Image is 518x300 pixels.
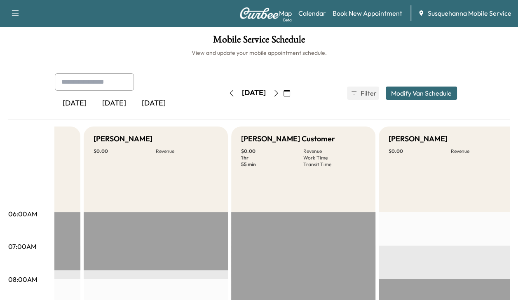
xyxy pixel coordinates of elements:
[8,35,510,49] h1: Mobile Service Schedule
[239,7,279,19] img: Curbee Logo
[156,148,218,155] p: Revenue
[8,241,36,251] p: 07:00AM
[241,148,303,155] p: $ 0.00
[94,148,156,155] p: $ 0.00
[303,155,366,161] p: Work Time
[428,8,511,18] span: Susquehanna Mobile Service
[347,87,379,100] button: Filter
[8,274,37,284] p: 08:00AM
[389,133,448,145] h5: [PERSON_NAME]
[283,17,292,23] div: Beta
[303,161,366,168] p: Transit Time
[94,94,134,113] div: [DATE]
[303,148,366,155] p: Revenue
[55,94,94,113] div: [DATE]
[242,88,266,98] div: [DATE]
[298,8,326,18] a: Calendar
[361,88,375,98] span: Filter
[333,8,402,18] a: Book New Appointment
[241,155,303,161] p: 1 hr
[451,148,513,155] p: Revenue
[386,87,457,100] button: Modify Van Schedule
[241,161,303,168] p: 55 min
[134,94,173,113] div: [DATE]
[389,148,451,155] p: $ 0.00
[241,133,335,145] h5: [PERSON_NAME] Customer
[8,209,37,219] p: 06:00AM
[94,133,152,145] h5: [PERSON_NAME]
[279,8,292,18] a: MapBeta
[8,49,510,57] h6: View and update your mobile appointment schedule.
